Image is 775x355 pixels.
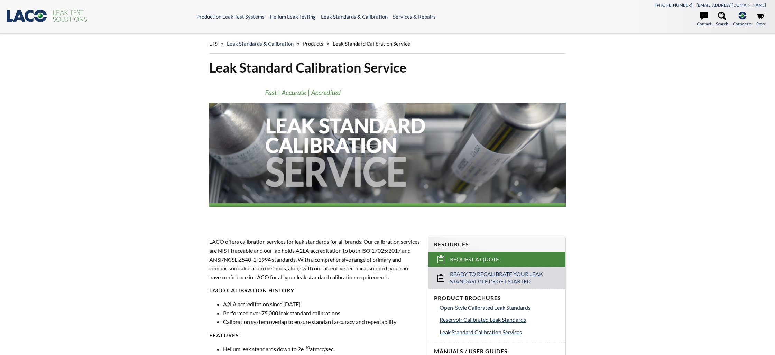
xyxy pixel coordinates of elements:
[434,348,560,355] h4: Manuals / User Guides
[756,12,766,27] a: Store
[209,82,566,224] img: Leak Standard Calibration Service header
[304,345,310,350] sup: -10
[223,300,420,309] li: A2LA accreditation since [DATE]
[209,40,218,47] span: LTS
[716,12,728,27] a: Search
[697,12,711,27] a: Contact
[209,287,294,293] strong: LACO Calibration History
[223,309,420,318] li: Performed over 75,000 leak standard calibrations
[303,40,323,47] span: Products
[696,2,766,8] a: [EMAIL_ADDRESS][DOMAIN_NAME]
[440,304,530,311] span: Open-Style Calibrated Leak Standards
[209,332,420,339] h4: FEATURES
[321,13,388,20] a: Leak Standards & Calibration
[223,345,420,354] li: Helium leak standards down to 2e atmcc/sec
[270,13,316,20] a: Helium Leak Testing
[440,329,522,335] span: Leak Standard Calibration Services
[209,59,566,76] h1: Leak Standard Calibration Service
[196,13,265,20] a: Production Leak Test Systems
[434,295,560,302] h4: Product Brochures
[333,40,410,47] span: Leak Standard Calibration Service
[450,271,546,285] span: Ready to Recalibrate Your Leak Standard? Let's Get Started
[434,241,560,248] h4: Resources
[440,328,560,337] a: Leak Standard Calibration Services
[428,252,565,267] a: Request a Quote
[655,2,692,8] a: [PHONE_NUMBER]
[227,40,294,47] a: Leak Standards & Calibration
[440,316,526,323] span: Reservoir Calibrated Leak Standards
[733,20,752,27] span: Corporate
[393,13,436,20] a: Services & Repairs
[440,315,560,324] a: Reservoir Calibrated Leak Standards
[209,34,566,54] div: » » »
[440,303,560,312] a: Open-Style Calibrated Leak Standards
[223,317,420,326] li: Calibration system overlap to ensure standard accuracy and repeatability
[428,267,565,289] a: Ready to Recalibrate Your Leak Standard? Let's Get Started
[450,256,499,263] span: Request a Quote
[209,237,420,281] p: LACO offers calibration services for leak standards for all brands. Our calibration services are ...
